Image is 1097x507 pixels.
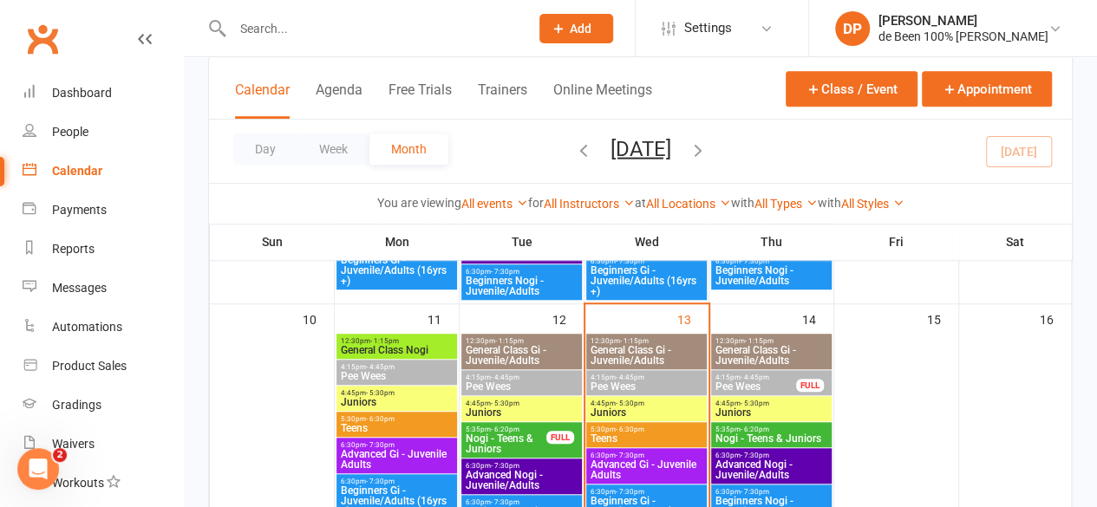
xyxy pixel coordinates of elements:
div: 10 [303,304,334,333]
span: 6:30pm [715,488,828,496]
span: Teens [340,423,454,433]
span: Advanced Gi - Juvenile Adults [340,449,454,470]
th: Thu [709,224,834,260]
a: Payments [23,191,183,230]
span: - 7:30pm [741,452,769,459]
a: Waivers [23,425,183,464]
span: - 7:30pm [491,498,519,506]
div: [PERSON_NAME] [878,13,1048,29]
span: Teens [590,433,703,444]
span: - 5:30pm [366,389,395,397]
span: 4:45pm [465,400,578,407]
span: 12:30pm [715,337,828,345]
a: Messages [23,269,183,308]
div: 14 [802,304,833,333]
span: 4:45pm [590,400,703,407]
span: 6:30pm [715,452,828,459]
a: Calendar [23,152,183,191]
div: Product Sales [52,359,127,373]
span: Juniors [465,407,578,418]
div: People [52,125,88,139]
div: Messages [52,281,107,295]
th: Mon [335,224,460,260]
a: Reports [23,230,183,269]
span: 4:15pm [590,374,703,381]
span: 6:30pm [465,462,578,470]
div: Workouts [52,476,104,490]
a: Dashboard [23,74,183,113]
div: 12 [552,304,584,333]
span: Advanced Nogi - Juvenile/Adults [465,470,578,491]
button: Month [369,133,448,165]
strong: with [731,196,754,210]
button: Agenda [316,81,362,119]
span: 12:30pm [590,337,703,345]
span: - 6:20pm [741,426,769,433]
span: 5:35pm [715,426,828,433]
span: 4:15pm [340,363,454,371]
th: Fri [834,224,959,260]
span: 5:35pm [465,426,547,433]
span: - 1:15pm [495,337,524,345]
button: Class / Event [786,71,917,107]
span: - 4:45pm [491,374,519,381]
span: - 7:30pm [616,488,644,496]
span: - 7:30pm [491,462,519,470]
span: - 5:30pm [741,400,769,407]
span: Beginners Gi - Juvenile/Adults (16yrs +) [340,255,454,286]
a: All Locations [646,197,731,211]
span: Pee Wees [590,381,703,392]
span: - 7:30pm [741,257,769,265]
strong: for [528,196,544,210]
span: 6:30pm [590,257,703,265]
div: Calendar [52,164,102,178]
th: Tue [460,224,584,260]
div: FULL [546,431,574,444]
span: - 7:30pm [366,478,395,485]
span: 6:30pm [590,488,703,496]
span: - 7:30pm [741,488,769,496]
button: [DATE] [611,136,671,160]
span: - 7:30pm [616,452,644,459]
span: Advanced Nogi - Juvenile/Adults [715,459,828,480]
a: All Types [754,197,818,211]
span: Beginners Nogi - Juvenile/Adults [465,276,578,296]
button: Day [233,133,297,165]
span: - 7:30pm [616,257,644,265]
span: - 6:30pm [366,415,395,423]
button: Calendar [235,81,290,119]
div: Payments [52,203,107,217]
span: 5:30pm [590,426,703,433]
span: - 7:30pm [366,441,395,449]
span: - 1:15pm [745,337,774,345]
span: 4:15pm [715,374,797,381]
span: General Class Gi - Juvenile/Adults [590,345,703,366]
strong: with [818,196,841,210]
span: Juniors [590,407,703,418]
button: Add [539,14,613,43]
div: 15 [927,304,958,333]
a: Clubworx [21,17,64,61]
span: 2 [53,448,67,462]
div: Gradings [52,398,101,412]
span: 6:30pm [465,498,578,506]
span: 6:30pm [340,441,454,449]
a: Gradings [23,386,183,425]
span: Settings [684,9,732,48]
button: Online Meetings [553,81,652,119]
span: - 4:45pm [741,374,769,381]
iframe: Intercom live chat [17,448,59,490]
span: General Class Gi - Juvenile/Adults [465,345,578,366]
span: Juniors [340,397,454,407]
span: 6:30pm [465,268,578,276]
span: - 5:30pm [616,400,644,407]
div: FULL [796,379,824,392]
span: Add [570,22,591,36]
span: Advanced Nogi - Juvenile/Adults [465,239,578,260]
a: Workouts [23,464,183,503]
a: Product Sales [23,347,183,386]
a: All Styles [841,197,904,211]
span: 6:30pm [340,478,454,485]
span: Beginners Nogi - Juvenile/Adults [715,265,828,286]
th: Sat [959,224,1072,260]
